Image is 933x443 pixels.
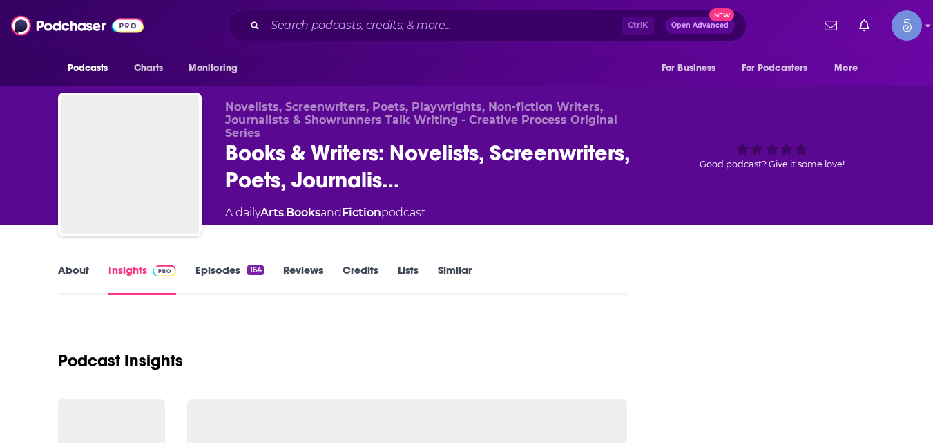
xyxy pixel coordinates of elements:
[283,263,323,295] a: Reviews
[398,263,419,295] a: Lists
[195,263,263,295] a: Episodes164
[320,206,342,219] span: and
[892,10,922,41] img: User Profile
[58,55,126,82] button: open menu
[825,55,875,82] button: open menu
[68,59,108,78] span: Podcasts
[125,55,172,82] a: Charts
[819,14,843,37] a: Show notifications dropdown
[227,10,747,41] div: Search podcasts, credits, & more...
[834,59,858,78] span: More
[58,263,89,295] a: About
[892,10,922,41] button: Show profile menu
[153,265,177,276] img: Podchaser Pro
[733,55,828,82] button: open menu
[343,263,378,295] a: Credits
[225,205,425,221] div: A daily podcast
[709,8,734,21] span: New
[286,206,320,219] a: Books
[671,22,729,29] span: Open Advanced
[179,55,256,82] button: open menu
[669,100,876,196] div: Good podcast? Give it some love!
[247,265,263,275] div: 164
[438,263,472,295] a: Similar
[134,59,164,78] span: Charts
[892,10,922,41] span: Logged in as Spiral5-G1
[260,206,284,219] a: Arts
[622,17,654,35] span: Ctrl K
[58,350,183,371] h1: Podcast Insights
[11,12,144,39] img: Podchaser - Follow, Share and Rate Podcasts
[284,206,286,219] span: ,
[700,159,845,169] span: Good podcast? Give it some love!
[854,14,875,37] a: Show notifications dropdown
[742,59,808,78] span: For Podcasters
[662,59,716,78] span: For Business
[665,17,735,34] button: Open AdvancedNew
[342,206,381,219] a: Fiction
[265,15,622,37] input: Search podcasts, credits, & more...
[108,263,177,295] a: InsightsPodchaser Pro
[652,55,733,82] button: open menu
[189,59,238,78] span: Monitoring
[225,100,617,140] span: Novelists, Screenwriters, Poets, Playwrights, Non-fiction Writers, Journalists & Showrunners Talk...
